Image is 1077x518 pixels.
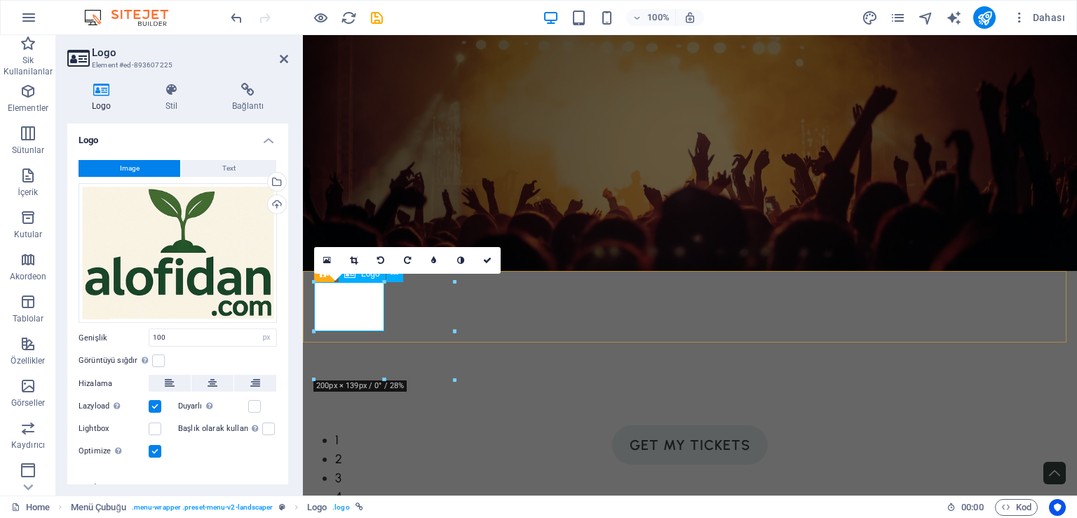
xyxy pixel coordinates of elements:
a: 90° sola döndür [367,247,394,274]
h4: Metin [67,471,288,505]
span: Seçmek için tıkla. Düzenlemek için çift tıkla [307,499,327,516]
p: Akordeon [10,271,47,282]
i: AI Writer [946,10,962,26]
span: Text [222,160,236,177]
a: Seçimi iptal etmek için tıkla. Sayfaları açmak için çift tıkla [11,499,50,516]
button: Usercentrics [1049,499,1066,516]
span: Dahası [1012,11,1065,25]
label: Görüntüyü sığdır [79,352,152,369]
span: 00 00 [961,499,983,516]
button: design [861,9,878,26]
label: Duyarlı [178,398,248,415]
button: Dahası [1007,6,1071,29]
div: alofidan-logo-8lBo4-wSGNaHJpOByMye7Q.jpg [79,183,277,324]
label: Hizalama [79,376,149,392]
label: Genişlik [79,334,149,342]
button: Ön izleme modundan çıkıp düzenlemeye devam etmek için buraya tıklayın [312,9,329,26]
span: Seçmek için tıkla. Düzenlemek için çift tıkla [71,499,126,516]
button: text_generator [945,9,962,26]
label: Lightbox [79,420,149,437]
label: Başlık olarak kullan [178,420,263,437]
h4: Logo [67,83,141,112]
a: Onayla ( Ctrl ⏎ ) [474,247,501,274]
button: undo [228,9,245,26]
img: Editor Logo [81,9,186,26]
i: Bu element, özelleştirilebilir bir ön ayar [279,503,285,511]
nav: breadcrumb [71,499,363,516]
i: Kaydet (Ctrl+S) [369,10,385,26]
button: Text [181,160,276,177]
a: 90° sağa döndür [394,247,421,274]
span: : [971,502,973,512]
span: Image [120,160,140,177]
h3: Element #ed-893607225 [92,59,260,72]
button: Kod [995,499,1038,516]
a: Dosya yöneticisinden, stok fotoğraflardan dosyalar seçin veya dosya(lar) yükleyin [314,247,341,274]
button: 100% [626,9,676,26]
a: Bulanıklaştırma [421,247,447,274]
i: Yeniden boyutlandırmada yakınlaştırma düzeyini seçilen cihaza uyacak şekilde otomatik olarak ayarla. [684,11,696,24]
button: navigator [917,9,934,26]
i: Geri al: Görüntü genişliğini değiştir (Ctrl+Z) [229,10,245,26]
h4: Stil [141,83,208,112]
i: Tasarım (Ctrl+Alt+Y) [862,10,878,26]
label: Optimize [79,443,149,460]
p: Kaydırıcı [11,439,45,451]
label: Lazyload [79,398,149,415]
p: Özellikler [11,355,45,366]
span: Kod [1001,499,1031,516]
i: Sayfalar (Ctrl+Alt+S) [890,10,906,26]
a: Kırpma modu [341,247,367,274]
h4: Logo [67,124,288,149]
h6: Oturum süresi [947,499,984,516]
i: Sayfayı yeniden yükleyin [341,10,357,26]
p: Tablolar [13,313,44,324]
span: . logo [332,499,349,516]
p: İçerik [18,187,38,198]
button: reload [340,9,357,26]
p: Elementler [8,102,48,114]
span: . menu-wrapper .preset-menu-v2-landscaper [132,499,273,516]
button: save [368,9,385,26]
p: Sütunlar [12,145,45,156]
h6: 100% [647,9,670,26]
a: Gri tonlama [447,247,474,274]
button: Image [79,160,180,177]
i: Yayınla [977,10,993,26]
p: Kutular [14,229,43,240]
p: Görseller [11,397,45,409]
i: Navigatör [918,10,934,26]
i: Bu element bağlantılı [355,503,363,511]
button: pages [889,9,906,26]
h2: Logo [92,46,288,59]
button: publish [973,6,996,29]
h4: Bağlantı [208,83,288,112]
